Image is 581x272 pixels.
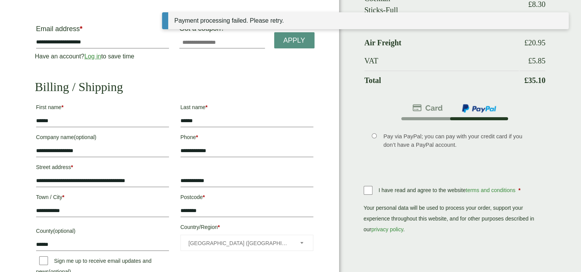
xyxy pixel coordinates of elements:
bdi: 20.95 [524,38,545,47]
li: Payment processing failed. Please retry. [174,16,553,25]
label: Last name [180,102,313,115]
span: Country/Region [180,235,313,251]
span: £ [524,38,528,47]
img: stripe.png [412,103,443,113]
p: Your personal data will be used to process your order, support your experience throughout this we... [364,202,546,235]
iframe: PayPal [364,237,546,254]
a: terms and conditions [466,187,515,193]
a: Apply [274,32,315,49]
abbr: required [218,224,220,230]
label: Air Freight [364,39,401,46]
label: Company name [36,132,169,145]
label: First name [36,102,169,115]
abbr: required [71,164,73,170]
span: Apply [283,36,305,45]
p: Pay via PayPal; you can pay with your credit card if you don’t have a PayPal account. [383,132,534,149]
abbr: required [80,25,83,33]
label: Town / City [36,192,169,205]
label: Email address [36,25,169,36]
h2: Billing / Shipping [35,80,315,94]
bdi: 35.10 [524,76,545,85]
span: (optional) [74,134,96,140]
span: £ [524,76,528,85]
th: VAT [364,51,519,70]
span: £ [528,56,532,65]
abbr: required [205,104,207,110]
img: ppcp-gateway.png [461,103,497,113]
abbr: required [203,194,205,200]
label: Country/Region [180,222,313,235]
abbr: required [62,194,64,200]
label: Street address [36,162,169,175]
label: Phone [180,132,313,145]
a: privacy policy [371,226,403,232]
p: Have an account? to save time [35,52,170,61]
span: (optional) [53,228,75,234]
abbr: required [518,187,520,193]
abbr: required [196,134,198,140]
th: Total [364,71,519,90]
label: County [36,226,169,239]
span: United Kingdom (UK) [189,235,290,251]
label: Postcode [180,192,313,205]
bdi: 5.85 [528,56,545,65]
a: Log in [84,53,101,60]
abbr: required [61,104,63,110]
input: Sign me up to receive email updates and news(optional) [39,256,48,265]
span: I have read and agree to the website [379,187,517,193]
